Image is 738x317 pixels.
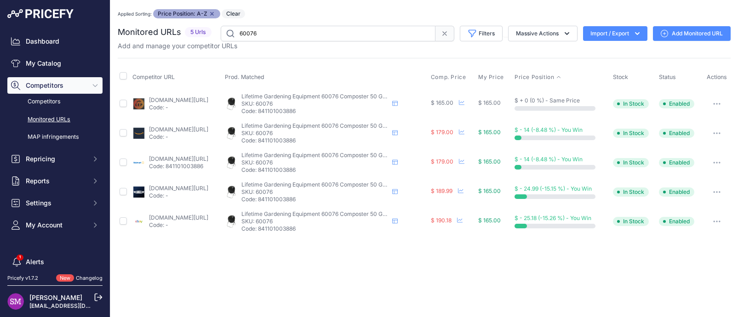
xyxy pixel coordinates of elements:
a: My Catalog [7,55,103,72]
span: Lifetime Gardening Equipment 60076 Composter 50 Gal. Capacity Tumbler - Black - 50 Gallon Capacity [241,93,512,100]
input: Search [221,26,435,41]
a: Add Monitored URL [653,26,731,41]
span: Status [659,74,676,80]
a: Alerts [7,254,103,270]
div: Pricefy v1.7.2 [7,274,38,282]
span: $ 165.00 [431,99,453,106]
span: My Price [478,74,504,81]
span: $ - 14 (-8.48 %) - You Win [515,126,583,133]
button: Clear [222,9,245,18]
nav: Sidebar [7,33,103,305]
button: Price Position [515,74,561,81]
span: Comp. Price [431,74,466,81]
p: Code: - [149,221,208,229]
a: [DOMAIN_NAME][URL] [149,214,208,221]
span: In Stock [613,217,649,226]
span: Enabled [659,187,694,197]
span: Actions [707,74,727,80]
a: Competitors [7,94,103,110]
span: Lifetime Gardening Equipment 60076 Composter 50 Gal. Capacity Tumbler - Black - 50 Gallon Capacity [241,181,512,188]
span: $ 165.00 [478,129,501,136]
span: Enabled [659,217,694,226]
span: Reports [26,176,86,186]
button: Massive Actions [508,26,578,41]
small: Applied Sorting: [118,11,152,17]
span: 5 Urls [185,27,212,38]
p: Code: 841101003886 [241,166,389,174]
span: $ 165.00 [478,217,501,224]
span: $ - 24.99 (-15.15 %) - You Win [515,185,592,192]
span: $ + 0 (0 %) - Same Price [515,97,580,104]
span: Lifetime Gardening Equipment 60076 Composter 50 Gal. Capacity Tumbler - Black - 50 Gallon Capacity [241,152,512,158]
span: Lifetime Gardening Equipment 60076 Composter 50 Gal. Capacity Tumbler - Black - 50 Gallon Capacity [241,122,512,129]
p: Code: - [149,104,208,111]
span: Enabled [659,129,694,138]
p: SKU: 60076 [241,130,389,137]
span: Repricing [26,154,86,164]
span: In Stock [613,187,649,197]
button: Reports [7,173,103,189]
p: SKU: 60076 [241,100,389,108]
span: New [56,274,74,282]
span: Lifetime Gardening Equipment 60076 Composter 50 Gal. Capacity Tumbler - Black - 50 Gallon Capacity [241,210,512,217]
button: Competitors [7,77,103,94]
a: [DOMAIN_NAME][URL] [149,155,208,162]
p: Add and manage your competitor URLs [118,41,237,51]
a: MAP infringements [7,129,103,145]
p: Code: 841101003886 [241,225,389,232]
a: [DOMAIN_NAME][URL] [149,185,208,192]
span: Prod. Matched [225,74,264,80]
span: Stock [613,74,628,80]
button: Settings [7,195,103,211]
span: Enabled [659,99,694,108]
a: [EMAIL_ADDRESS][DOMAIN_NAME] [29,302,126,309]
span: Price Position: A-Z [153,9,220,18]
span: Competitors [26,81,86,90]
span: In Stock [613,99,649,108]
span: $ 179.00 [431,129,453,136]
a: [DOMAIN_NAME][URL] [149,126,208,133]
a: [DOMAIN_NAME][URL] [149,96,208,103]
button: My Account [7,217,103,233]
p: Code: - [149,192,208,199]
span: In Stock [613,158,649,167]
button: Filters [460,26,503,41]
span: $ 190.18 [431,217,452,224]
a: Monitored URLs [7,112,103,128]
span: $ - 25.18 (-15.26 %) - You Win [515,215,591,221]
span: Enabled [659,158,694,167]
span: $ 165.00 [478,187,501,194]
span: In Stock [613,129,649,138]
button: Import / Export [583,26,647,41]
a: Changelog [76,275,103,281]
span: $ - 14 (-8.48 %) - You Win [515,156,583,163]
p: Code: - [149,133,208,141]
button: Repricing [7,151,103,167]
p: Code: 841101003886 [241,108,389,115]
img: Pricefy Logo [7,9,74,18]
p: SKU: 60076 [241,188,389,196]
h2: Monitored URLs [118,26,181,39]
span: $ 165.00 [478,99,501,106]
p: Code: 841101003886 [241,137,389,144]
a: Dashboard [7,33,103,50]
span: My Account [26,221,86,230]
span: $ 165.00 [478,158,501,165]
p: SKU: 60076 [241,218,389,225]
p: SKU: 60076 [241,159,389,166]
a: [PERSON_NAME] [29,294,82,301]
button: Comp. Price [431,74,468,81]
span: Competitor URL [132,74,175,80]
p: Code: 841101003886 [241,196,389,203]
span: $ 189.99 [431,187,452,194]
span: Settings [26,198,86,208]
p: Code: 841101003886 [149,163,208,170]
span: Price Position [515,74,554,81]
span: $ 179.00 [431,158,453,165]
button: My Price [478,74,506,81]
